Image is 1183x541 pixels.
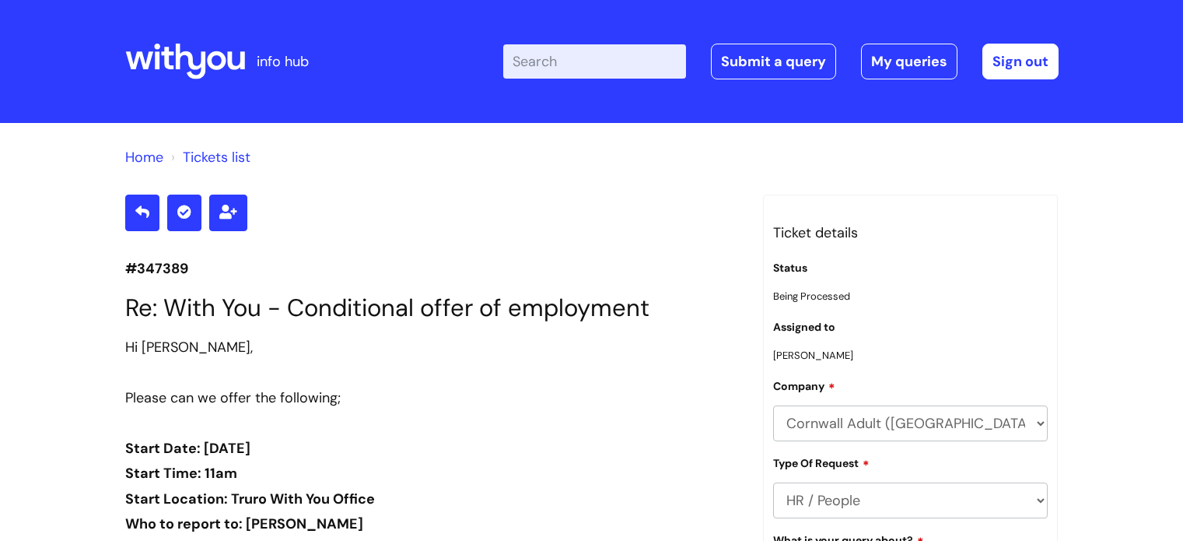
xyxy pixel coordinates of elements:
p: [PERSON_NAME] [773,346,1048,364]
input: Search [503,44,686,79]
strong: Start Location: Truro With You Office [125,490,375,508]
label: Status [773,262,807,275]
h3: Ticket details [773,220,1048,245]
strong: Who to report to: [PERSON_NAME] [125,515,363,533]
p: #347389 [125,256,740,281]
p: Being Processed [773,287,1048,305]
h1: Re: With You - Conditional offer of employment [125,293,740,322]
a: Tickets list [183,148,250,167]
a: Submit a query [711,44,836,79]
li: Tickets list [167,145,250,170]
strong: Start Date: [DATE] [125,439,250,458]
a: Home [125,148,163,167]
label: Assigned to [773,321,835,334]
p: info hub [257,49,309,74]
strong: Start Time: 11am [125,464,237,483]
label: Company [773,378,835,393]
div: Please can we offer the following; [125,385,740,410]
div: | - [503,44,1059,79]
a: My queries [861,44,957,79]
li: Solution home [125,145,163,170]
label: Type Of Request [773,455,870,470]
div: Hi [PERSON_NAME], [125,335,740,360]
a: Sign out [982,44,1059,79]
